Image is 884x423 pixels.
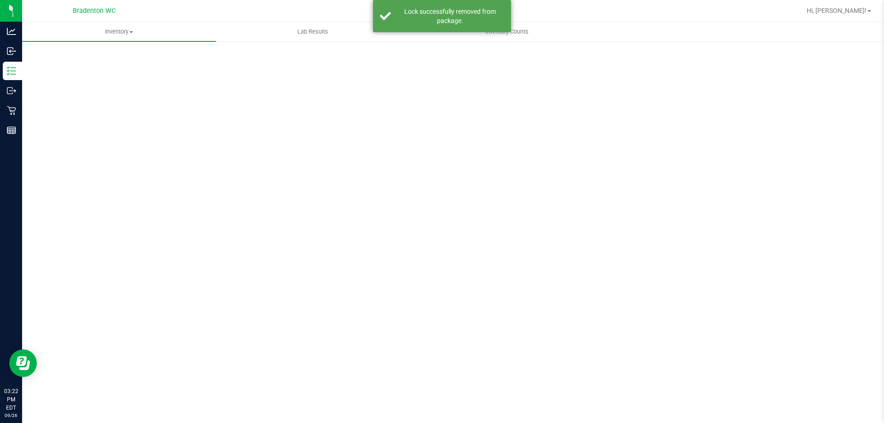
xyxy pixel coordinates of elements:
[7,126,16,135] inline-svg: Reports
[4,387,18,412] p: 03:22 PM EDT
[73,7,116,15] span: Bradenton WC
[9,349,37,377] iframe: Resource center
[7,27,16,36] inline-svg: Analytics
[22,22,216,41] a: Inventory
[7,86,16,95] inline-svg: Outbound
[807,7,867,14] span: Hi, [PERSON_NAME]!
[396,7,504,25] div: Lock successfully removed from package.
[7,106,16,115] inline-svg: Retail
[7,66,16,75] inline-svg: Inventory
[216,22,410,41] a: Lab Results
[22,28,216,36] span: Inventory
[285,28,341,36] span: Lab Results
[7,46,16,56] inline-svg: Inbound
[4,412,18,419] p: 09/26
